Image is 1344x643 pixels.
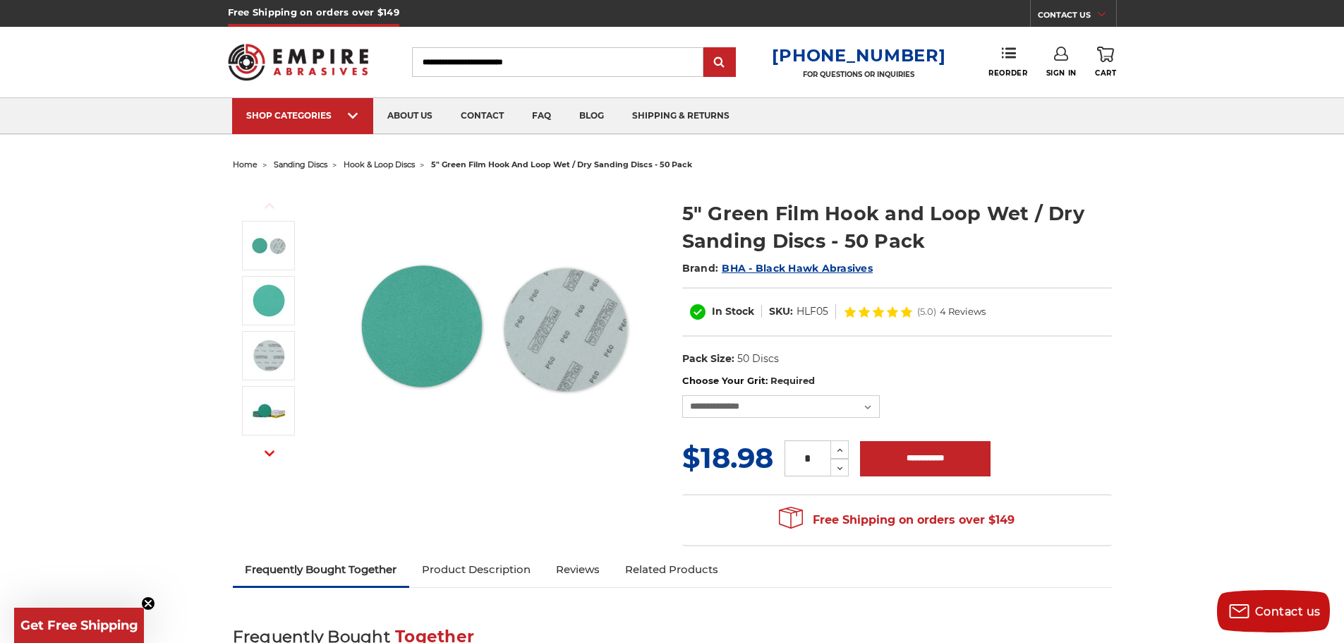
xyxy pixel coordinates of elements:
span: 5" green film hook and loop wet / dry sanding discs - 50 pack [431,160,692,169]
span: Sign In [1046,68,1077,78]
a: sanding discs [274,160,327,169]
p: FOR QUESTIONS OR INQUIRIES [772,70,945,79]
a: hook & loop discs [344,160,415,169]
input: Submit [706,49,734,77]
span: Brand: [682,262,719,275]
a: about us [373,98,447,134]
small: Required [770,375,815,386]
a: Reorder [988,47,1027,77]
a: Cart [1095,47,1116,78]
dt: SKU: [769,304,793,319]
button: Next [253,438,286,469]
span: In Stock [712,305,754,318]
img: Side-by-side 5-inch green film hook and loop sanding disc p60 grit and loop back [353,185,636,467]
h1: 5" Green Film Hook and Loop Wet / Dry Sanding Discs - 50 Pack [682,200,1112,255]
a: Related Products [612,554,731,585]
dt: Pack Size: [682,351,734,366]
a: home [233,160,258,169]
a: Frequently Bought Together [233,554,410,585]
button: Contact us [1217,590,1330,632]
dd: HLF05 [797,304,828,319]
span: Reorder [988,68,1027,78]
span: Free Shipping on orders over $149 [779,506,1015,534]
button: Close teaser [141,596,155,611]
img: BHA bulk pack box with 50 5-inch green film hook and loop sanding discs p120 grit [251,393,286,428]
a: CONTACT US [1038,7,1116,27]
span: Get Free Shipping [20,618,138,633]
img: 5-inch 60-grit green film abrasive polyester film hook and loop sanding disc for welding, metalwo... [251,283,286,318]
a: BHA - Black Hawk Abrasives [722,262,873,275]
div: SHOP CATEGORIES [246,110,359,121]
label: Choose Your Grit: [682,374,1112,388]
span: $18.98 [682,440,773,475]
a: [PHONE_NUMBER] [772,45,945,66]
img: Empire Abrasives [228,35,369,90]
span: (5.0) [917,307,936,316]
div: Get Free ShippingClose teaser [14,608,144,643]
img: Side-by-side 5-inch green film hook and loop sanding disc p60 grit and loop back [251,228,286,263]
a: shipping & returns [618,98,744,134]
img: 5-inch hook and loop backing detail on green film disc for sanding on stainless steel, automotive... [251,338,286,373]
button: Previous [253,191,286,221]
a: faq [518,98,565,134]
a: contact [447,98,518,134]
span: 4 Reviews [940,307,986,316]
a: blog [565,98,618,134]
dd: 50 Discs [737,351,779,366]
a: Reviews [543,554,612,585]
span: Cart [1095,68,1116,78]
span: Contact us [1255,605,1321,618]
a: Product Description [409,554,543,585]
